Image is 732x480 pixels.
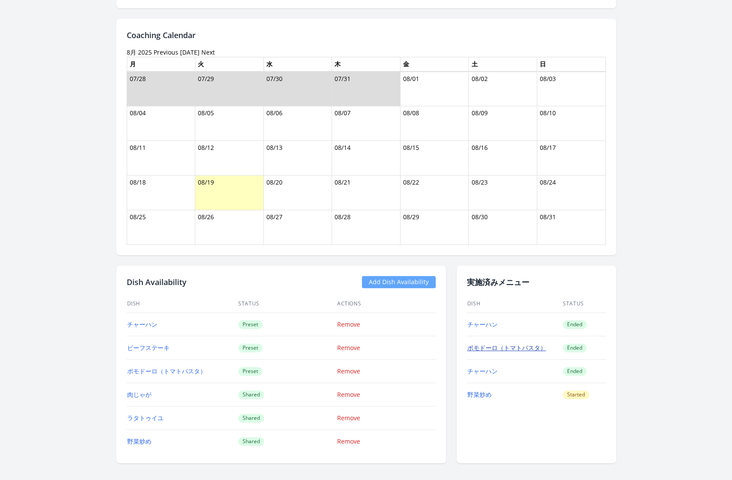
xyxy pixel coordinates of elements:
td: 08/03 [537,71,605,106]
td: 08/11 [127,141,195,175]
h2: Dish Availability [127,276,187,288]
th: 木 [332,57,400,71]
td: 08/31 [537,210,605,245]
a: 野菜炒め [467,390,492,399]
td: 08/08 [400,106,469,141]
span: Shared [238,414,264,422]
td: 08/17 [537,141,605,175]
a: Previous [154,48,178,56]
a: Remove [337,390,360,399]
a: Remove [337,320,360,328]
td: 08/01 [400,71,469,106]
td: 08/02 [469,71,537,106]
a: チャーハン [467,367,498,375]
td: 08/10 [537,106,605,141]
span: Ended [563,344,587,352]
td: 08/18 [127,175,195,210]
th: 金 [400,57,469,71]
td: 07/29 [195,71,264,106]
a: ラタトゥイユ [127,414,164,422]
span: Preset [238,320,263,329]
td: 08/22 [400,175,469,210]
td: 08/19 [195,175,264,210]
span: Shared [238,390,264,399]
td: 07/28 [127,71,195,106]
td: 07/30 [263,71,332,106]
td: 08/09 [469,106,537,141]
span: Ended [563,320,587,329]
time: 8月 2025 [127,48,152,56]
td: 08/27 [263,210,332,245]
td: 08/30 [469,210,537,245]
a: ポモドーロ（トマトパスタ） [127,367,206,375]
td: 08/21 [332,175,400,210]
td: 08/29 [400,210,469,245]
td: 08/26 [195,210,264,245]
td: 08/13 [263,141,332,175]
td: 07/31 [332,71,400,106]
h2: Coaching Calendar [127,29,606,41]
span: Preset [238,344,263,352]
span: Shared [238,437,264,446]
th: 火 [195,57,264,71]
td: 08/20 [263,175,332,210]
a: Next [201,48,215,56]
td: 08/14 [332,141,400,175]
td: 08/24 [537,175,605,210]
th: Dish [127,295,238,313]
a: チャーハン [127,320,158,328]
a: [DATE] [180,48,200,56]
span: Preset [238,367,263,376]
a: Remove [337,367,360,375]
a: 野菜炒め [127,437,151,445]
th: Actions [337,295,436,313]
td: 08/07 [332,106,400,141]
td: 08/28 [332,210,400,245]
a: Add Dish Availability [362,276,436,288]
td: 08/06 [263,106,332,141]
a: ポモドーロ（トマトパスタ） [467,344,546,352]
a: チャーハン [467,320,498,328]
th: Status [238,295,337,313]
td: 08/23 [469,175,537,210]
th: Dish [467,295,563,313]
td: 08/16 [469,141,537,175]
th: 土 [469,57,537,71]
td: 08/05 [195,106,264,141]
th: 日 [537,57,605,71]
td: 08/25 [127,210,195,245]
td: 08/12 [195,141,264,175]
a: ビーフステーキ [127,344,170,352]
h2: 実施済みメニュー [467,276,606,288]
a: Remove [337,414,360,422]
a: Remove [337,344,360,352]
th: Status [562,295,606,313]
td: 08/15 [400,141,469,175]
th: 月 [127,57,195,71]
a: 肉じゃが [127,390,151,399]
th: 水 [263,57,332,71]
span: Started [563,390,589,399]
a: Remove [337,437,360,445]
td: 08/04 [127,106,195,141]
span: Ended [563,367,587,376]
